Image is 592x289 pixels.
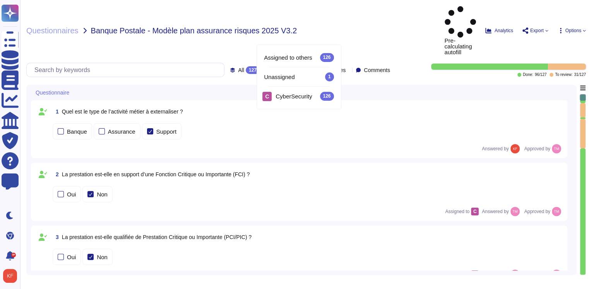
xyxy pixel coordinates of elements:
div: Oui [67,191,76,197]
span: To review: [555,73,572,77]
span: Quel est le type de l’activité métier à externaliser ? [62,108,183,115]
span: Banque Postale - Modèle plan assurance risques 2025 V3.2 [91,27,297,34]
span: Comments [364,67,390,73]
div: Support [156,129,177,134]
span: All [238,67,244,73]
div: Assurance [108,129,135,134]
div: 127 [246,66,260,74]
div: 126 [320,92,334,100]
button: Analytics [485,28,513,34]
span: Answered by [482,146,508,151]
div: Non [97,254,108,260]
img: user [510,144,520,153]
span: Options [565,28,581,33]
span: Approved by [524,209,550,214]
div: Banque [67,129,87,134]
span: 31 / 127 [574,73,586,77]
span: Analytics [494,28,513,33]
span: Answered by [482,209,508,214]
div: Assigned to others [261,49,337,66]
div: Oui [67,254,76,260]
div: C [471,208,479,215]
div: Assigned to others [264,53,334,62]
img: user [3,269,17,283]
img: user [552,207,561,216]
span: Questionnaire [36,90,69,95]
span: Export [530,28,544,33]
span: Assigned to others [264,54,312,61]
span: La prestation est-elle qualifiée de Prestation Critique ou Importante (PCI/PIC) ? [62,234,252,240]
img: user [510,270,520,279]
div: 1 [325,72,334,81]
div: Unassigned [261,68,337,86]
div: 126 [320,53,334,62]
span: La prestation est-elle en support d’une Fonction Critique ou Importante (FCI) ? [62,171,250,177]
img: user [552,270,561,279]
span: 1 [53,109,59,114]
span: Assigned to [445,208,479,215]
span: 2 [53,172,59,177]
div: CyberSecurity [262,92,312,101]
span: 96 / 127 [535,73,547,77]
span: 3 [53,234,59,240]
span: Approved by [524,146,550,151]
span: Unassigned [264,74,294,81]
span: Questionnaires [26,27,79,34]
div: C [262,92,272,101]
input: Search by keywords [31,63,224,77]
button: user [2,267,22,284]
img: user [510,207,520,216]
div: Non [97,191,108,197]
span: Done: [523,73,533,77]
span: Pre-calculating autofill [445,6,476,55]
div: Unassigned [264,72,334,81]
img: user [552,144,561,153]
div: 9+ [11,253,16,257]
